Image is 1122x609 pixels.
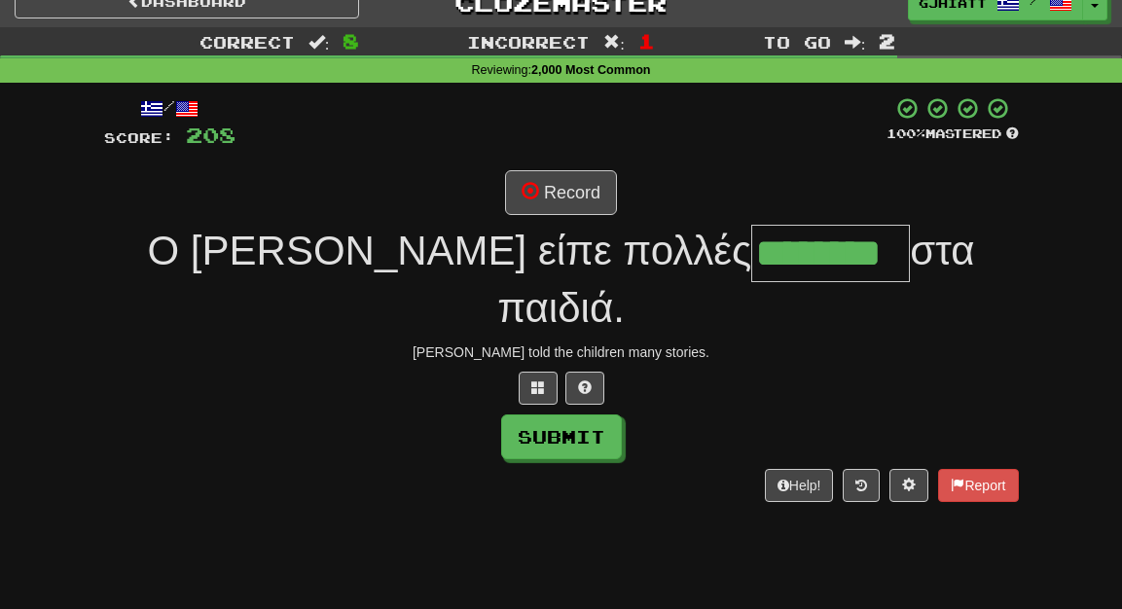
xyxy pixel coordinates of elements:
span: 208 [186,123,235,147]
button: Report [938,469,1018,502]
span: 2 [879,29,895,53]
div: Mastered [887,125,1019,143]
span: 100 % [887,125,925,141]
button: Switch sentence to multiple choice alt+p [519,372,558,405]
div: [PERSON_NAME] told the children many stories. [104,342,1019,362]
button: Record [505,170,617,215]
button: Single letter hint - you only get 1 per sentence and score half the points! alt+h [565,372,604,405]
div: / [104,96,235,121]
span: : [308,34,330,51]
span: 8 [343,29,359,53]
button: Submit [501,414,622,459]
span: To go [763,32,831,52]
button: Round history (alt+y) [843,469,880,502]
span: στα παιδιά. [497,228,974,331]
span: Correct [199,32,295,52]
button: Help! [765,469,834,502]
span: Ο [PERSON_NAME] είπε πολλές [148,228,752,273]
span: Score: [104,129,174,146]
strong: 2,000 Most Common [531,63,650,77]
span: : [603,34,625,51]
span: : [845,34,866,51]
span: Incorrect [467,32,590,52]
span: 1 [638,29,655,53]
